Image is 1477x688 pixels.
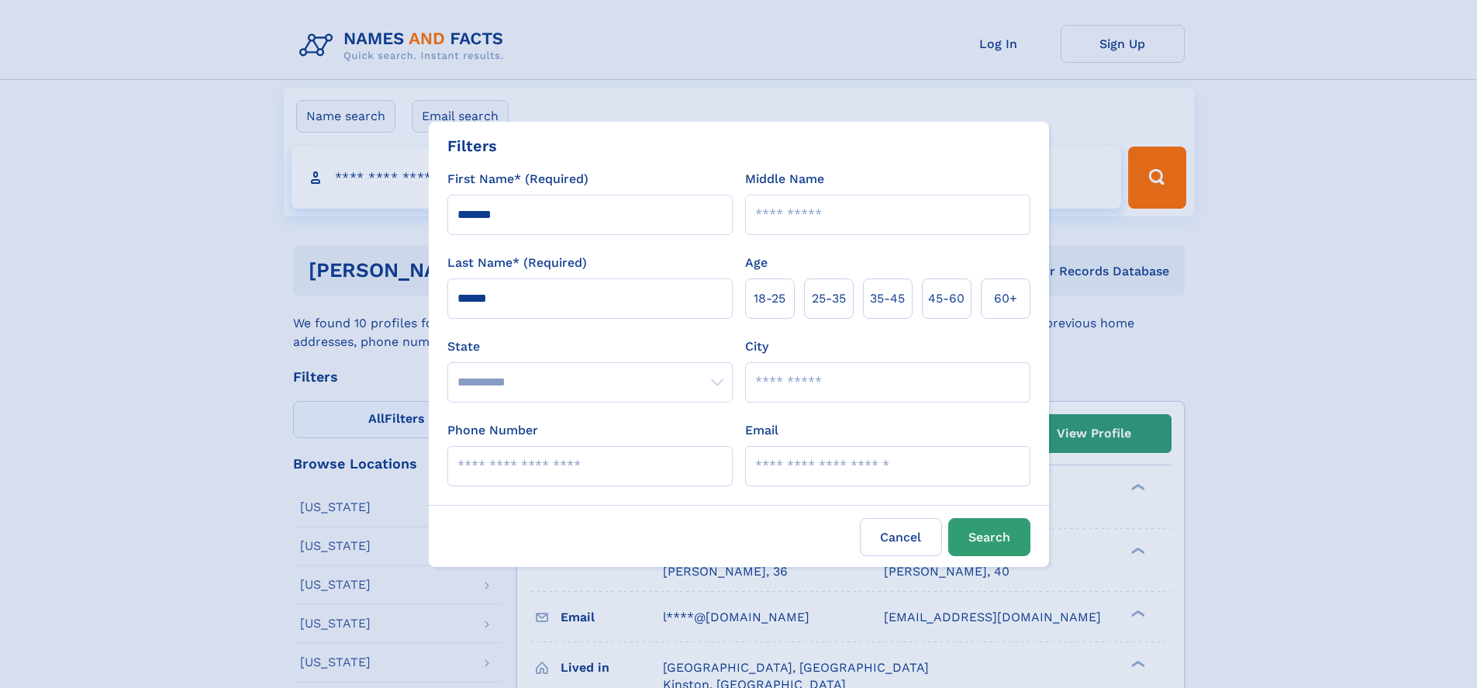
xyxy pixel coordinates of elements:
[812,289,846,308] span: 25‑35
[447,134,497,157] div: Filters
[754,289,785,308] span: 18‑25
[870,289,905,308] span: 35‑45
[447,254,587,272] label: Last Name* (Required)
[447,337,733,356] label: State
[860,518,942,556] label: Cancel
[745,254,768,272] label: Age
[745,337,768,356] label: City
[447,170,588,188] label: First Name* (Required)
[948,518,1030,556] button: Search
[745,421,778,440] label: Email
[745,170,824,188] label: Middle Name
[928,289,965,308] span: 45‑60
[447,421,538,440] label: Phone Number
[994,289,1017,308] span: 60+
